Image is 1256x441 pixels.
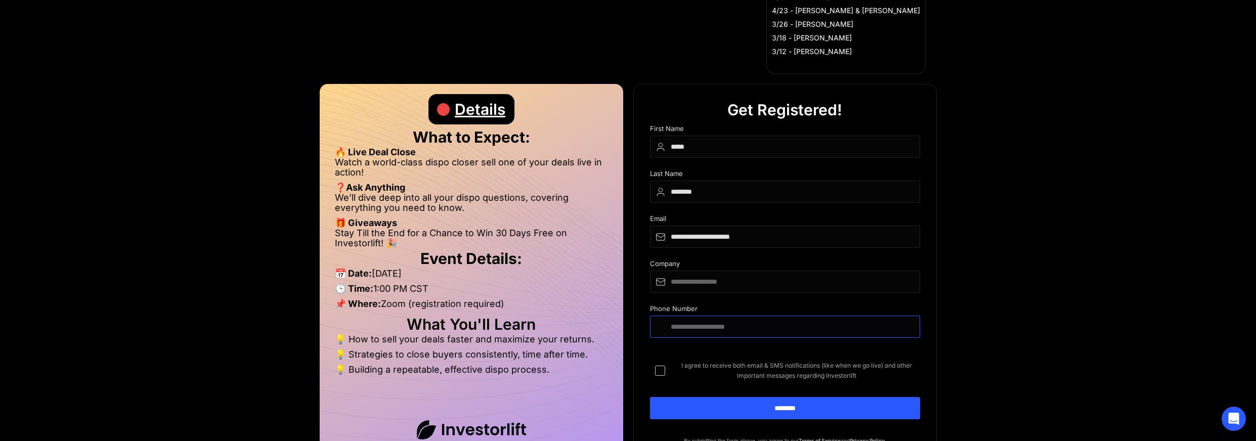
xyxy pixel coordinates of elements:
div: Get Registered! [727,95,842,125]
div: Last Name [650,170,920,181]
div: Open Intercom Messenger [1222,407,1246,431]
li: [DATE] [335,269,608,284]
strong: 📌 Where: [335,298,381,309]
li: 💡 Strategies to close buyers consistently, time after time. [335,349,608,365]
li: Watch a world-class dispo closer sell one of your deals live in action! [335,157,608,183]
div: Details [455,94,505,124]
div: Email [650,215,920,226]
div: Phone Number [650,305,920,316]
strong: 🎁 Giveaways [335,217,397,228]
span: I agree to receive both email & SMS notifications (like when we go live) and other important mess... [673,361,920,381]
li: 1:00 PM CST [335,284,608,299]
li: 💡 Building a repeatable, effective dispo process. [335,365,608,375]
li: Stay Till the End for a Chance to Win 30 Days Free on Investorlift! 🎉 [335,228,608,248]
li: 💡 How to sell your deals faster and maximize your returns. [335,334,608,349]
li: Zoom (registration required) [335,299,608,314]
strong: Event Details: [420,249,522,268]
li: We’ll dive deep into all your dispo questions, covering everything you need to know. [335,193,608,218]
div: First Name [650,125,920,136]
strong: 📅 Date: [335,268,372,279]
strong: What to Expect: [413,128,530,146]
strong: 🕒 Time: [335,283,373,294]
strong: 🔥 Live Deal Close [335,147,416,157]
div: Company [650,260,920,271]
h2: What You'll Learn [335,319,608,329]
form: DIspo Day Main Form [650,125,920,435]
strong: ❓Ask Anything [335,182,405,193]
